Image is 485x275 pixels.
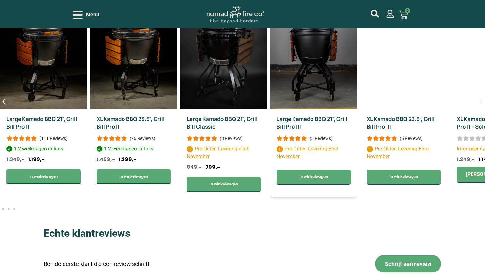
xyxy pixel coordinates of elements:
[277,115,347,130] a: Large Kamado BBQ 21″, Grill Bill Pro III
[277,170,351,185] a: Toevoegen aan winkelwagen: “Large Kamado BBQ 21", Grill Bill Pro III“
[73,9,99,21] div: Open/Close Menu
[385,261,431,267] span: Schrijf een review
[310,136,333,141] p: (5 Reviews)
[220,136,243,141] p: (8 Reviews)
[86,11,99,19] span: Menu
[44,261,149,267] div: Ben de eerste klant die een review schrijft
[2,208,4,210] span: Ga naar slide 4
[97,115,165,130] a: XL Kamado BBQ 23.5″, Grill Bill Pro II
[405,8,410,13] span: 0
[6,145,81,153] p: 1-2 werkdagen in huis
[367,115,435,130] a: XL Kamado BBQ 23.5″, Grill Bill Pro III
[277,145,351,160] p: Pre Order: Levering Eind November
[187,145,261,160] p: Pre-Order: Levering eind November
[400,136,423,141] p: (5 Reviews)
[367,170,441,185] a: Toevoegen aan winkelwagen: “XL Kamado BBQ 23.5", Grill Bill Pro III“
[6,169,81,184] a: Toevoegen aan winkelwagen: “Large Kamado BBQ 21", Grill Bill Pro II“
[367,145,441,160] p: Pre Order: Levering Eind November
[44,227,130,239] div: Echte klantreviews
[6,115,77,130] a: Large Kamado BBQ 21″, Grill Bill Pro II
[97,145,171,153] p: 1-2 werkdagen in huis
[130,136,155,141] p: (76 Reviews)
[391,6,416,23] a: 0
[206,6,264,23] img: Nomad Logo
[386,10,394,18] a: mijn account
[371,10,379,18] a: mijn account
[39,136,68,141] p: (111 Reviews)
[97,169,171,184] a: Toevoegen aan winkelwagen: “XL Kamado BBQ 23.5", Grill Bill Pro II“
[8,208,10,210] span: Ga naar slide 5
[187,177,261,192] a: Toevoegen aan winkelwagen: “Large Kamado BBQ 21", Grill Bill Classic“
[477,98,485,106] div: Volgende slide
[13,208,15,210] span: Ga naar slide 6
[187,115,258,130] a: Large Kamado BBQ 21″, Grill Bill Classic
